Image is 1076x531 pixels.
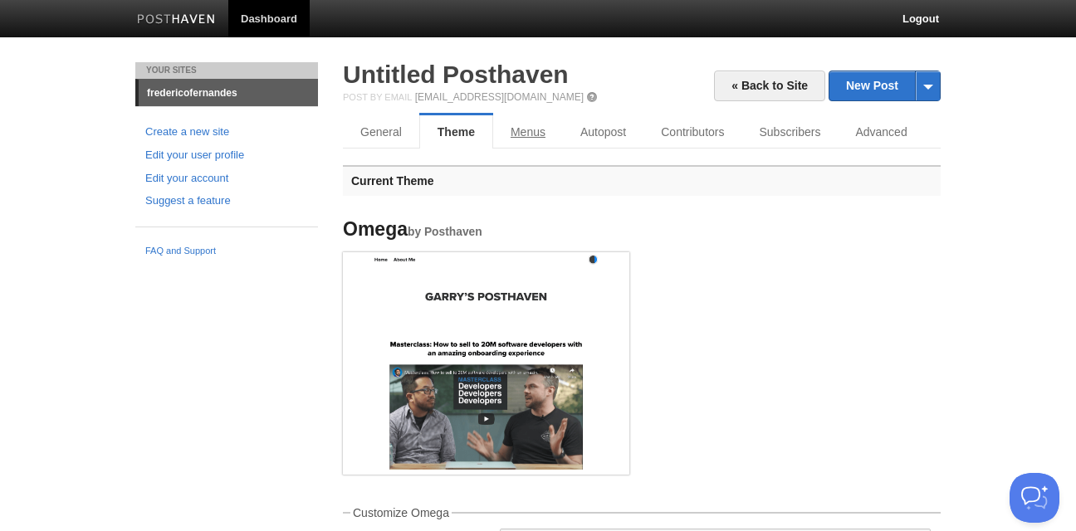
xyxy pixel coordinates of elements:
a: Menus [493,115,563,149]
iframe: Help Scout Beacon - Open [1010,473,1059,523]
a: General [343,115,419,149]
img: Posthaven-bar [137,14,216,27]
span: Post by Email [343,92,412,102]
a: Untitled Posthaven [343,61,569,88]
a: Advanced [838,115,924,149]
small: by Posthaven [408,226,482,238]
a: fredericofernandes [139,80,318,106]
a: [EMAIL_ADDRESS][DOMAIN_NAME] [415,91,584,103]
a: FAQ and Support [145,244,308,259]
legend: Customize Omega [350,507,452,519]
a: Edit your user profile [145,147,308,164]
a: Theme [419,115,493,149]
a: Subscribers [742,115,839,149]
a: « Back to Site [714,71,825,101]
h3: Current Theme [343,165,941,196]
a: Create a new site [145,124,308,141]
a: Contributors [643,115,741,149]
a: Autopost [563,115,643,149]
img: Screenshot [343,252,629,470]
a: Edit your account [145,170,308,188]
h4: Omega [343,219,629,240]
a: Suggest a feature [145,192,308,210]
a: New Post [829,71,940,100]
li: Your Sites [135,62,318,79]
